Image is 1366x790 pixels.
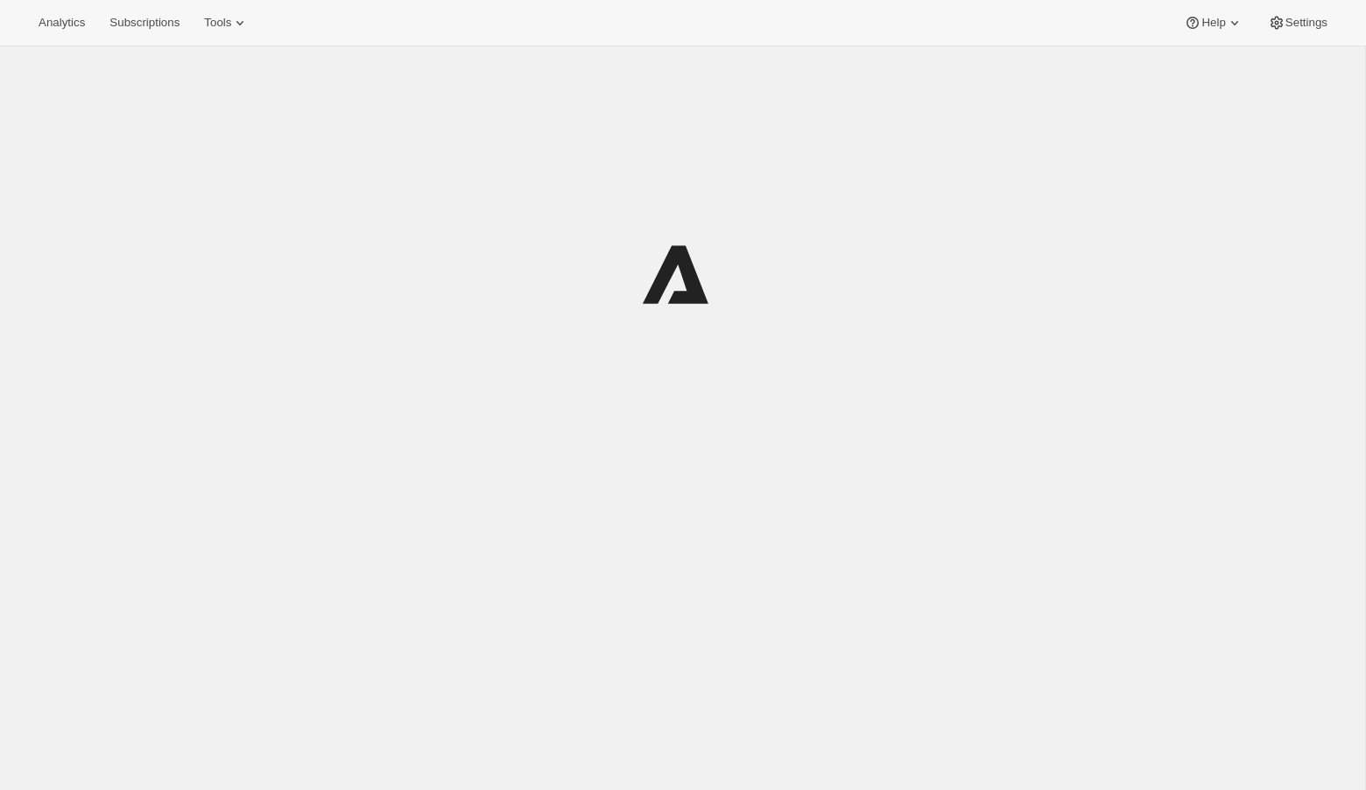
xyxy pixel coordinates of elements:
button: Tools [194,11,259,35]
span: Settings [1285,16,1327,30]
span: Subscriptions [109,16,180,30]
span: Analytics [39,16,85,30]
span: Tools [204,16,231,30]
button: Settings [1257,11,1338,35]
button: Help [1173,11,1253,35]
button: Subscriptions [99,11,190,35]
span: Help [1201,16,1225,30]
button: Analytics [28,11,95,35]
